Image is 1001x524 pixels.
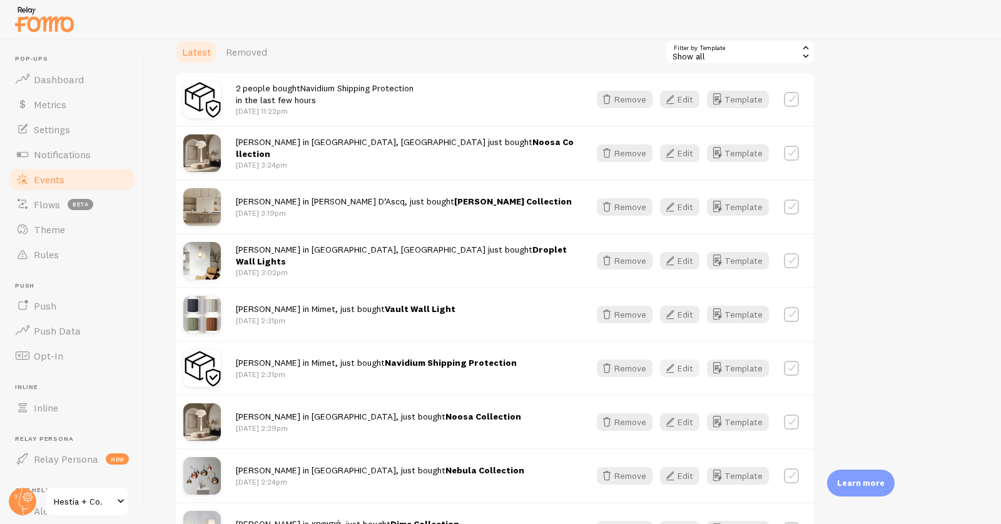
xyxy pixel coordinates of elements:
span: Metrics [34,98,66,111]
span: Relay Persona [15,435,136,443]
button: Edit [660,306,699,323]
span: Hestia + Co. [54,494,113,509]
a: Push [8,293,136,318]
button: Template [707,144,769,162]
span: Push Data [34,325,81,337]
p: [DATE] 11:22pm [236,106,414,116]
div: Learn more [827,470,895,496]
button: Template [707,467,769,485]
a: Edit [660,360,707,377]
a: Navidium Shipping Protection [385,357,517,368]
a: Vault Wall Light [385,303,455,315]
a: [PERSON_NAME] Collection [454,196,572,207]
span: Relay Persona [34,453,98,465]
span: [PERSON_NAME] in [PERSON_NAME] D’Ascq, just bought [236,196,572,207]
a: Droplet Wall Lights [236,244,567,267]
a: Noosa Collection [445,411,521,422]
button: Template [707,198,769,216]
a: Edit [660,306,707,323]
a: Hestia + Co. [45,486,130,516]
span: Push [34,300,56,312]
span: [PERSON_NAME] in [GEOGRAPHIC_DATA], just bought [236,411,521,422]
button: Remove [597,306,653,323]
span: Removed [226,46,267,58]
a: Edit [660,467,707,485]
button: Edit [660,144,699,162]
a: Metrics [8,92,136,117]
p: [DATE] 3:02pm [236,267,574,278]
p: [DATE] 2:31pm [236,369,517,380]
span: Events [34,173,64,186]
button: Remove [597,467,653,485]
button: Template [707,413,769,431]
a: Nebula Collection [445,465,524,476]
span: Latest [182,46,211,58]
button: Edit [660,360,699,377]
span: Notifications [34,148,91,161]
img: dumont-collection-397047_small.jpg [183,188,221,226]
p: [DATE] 3:24pm [236,159,574,170]
button: Remove [597,413,653,431]
span: Inline [34,401,58,414]
a: Template [707,360,769,377]
button: Remove [597,360,653,377]
a: Navidium Shipping Protection [300,83,414,94]
img: navidium-shipping-protection-986021_small.png [183,350,221,387]
a: Theme [8,217,136,242]
button: Edit [660,198,699,216]
p: [DATE] 2:31pm [236,315,455,326]
a: Flows beta [8,192,136,217]
a: Edit [660,144,707,162]
span: Opt-In [34,350,63,362]
span: Inline [15,383,136,391]
a: Edit [660,413,707,431]
a: Notifications [8,142,136,167]
a: Inline [8,395,136,420]
p: [DATE] 2:24pm [236,476,524,487]
a: Edit [660,91,707,108]
img: Meta_11_small.png [183,134,221,172]
a: Noosa Collection [236,136,574,159]
button: Remove [597,198,653,216]
a: Opt-In [8,343,136,368]
a: Latest [175,39,218,64]
a: Rules [8,242,136,267]
p: Learn more [837,477,885,489]
button: Edit [660,91,699,108]
button: Template [707,306,769,323]
img: navidium-shipping-protection-986021_small.png [183,81,221,118]
a: Edit [660,198,707,216]
img: fomo-relay-logo-orange.svg [13,3,76,35]
span: [PERSON_NAME] in Mimet, just bought [236,357,517,368]
div: Show all [665,39,815,64]
span: Dashboard [34,73,84,86]
button: Remove [597,144,653,162]
span: Theme [34,223,65,236]
img: vault-wall-light-935436.webp [183,296,221,333]
a: Push Data [8,318,136,343]
p: [DATE] 3:19pm [236,208,572,218]
span: [PERSON_NAME] in [GEOGRAPHIC_DATA], [GEOGRAPHIC_DATA] just bought [236,244,567,267]
img: Meta_11_small.png [183,403,221,441]
button: Remove [597,252,653,270]
span: Settings [34,123,70,136]
span: Rules [34,248,59,261]
button: Template [707,91,769,108]
button: Edit [660,252,699,270]
a: Relay Persona new [8,446,136,471]
button: Remove [597,91,653,108]
p: [DATE] 2:29pm [236,423,521,433]
a: Removed [218,39,275,64]
span: [PERSON_NAME] in Mimet, just bought [236,303,455,315]
img: nebula-collection-747829.webp [183,457,221,495]
button: Edit [660,413,699,431]
button: Template [707,252,769,270]
span: [PERSON_NAME] in [GEOGRAPHIC_DATA], [GEOGRAPHIC_DATA] just bought [236,136,574,159]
